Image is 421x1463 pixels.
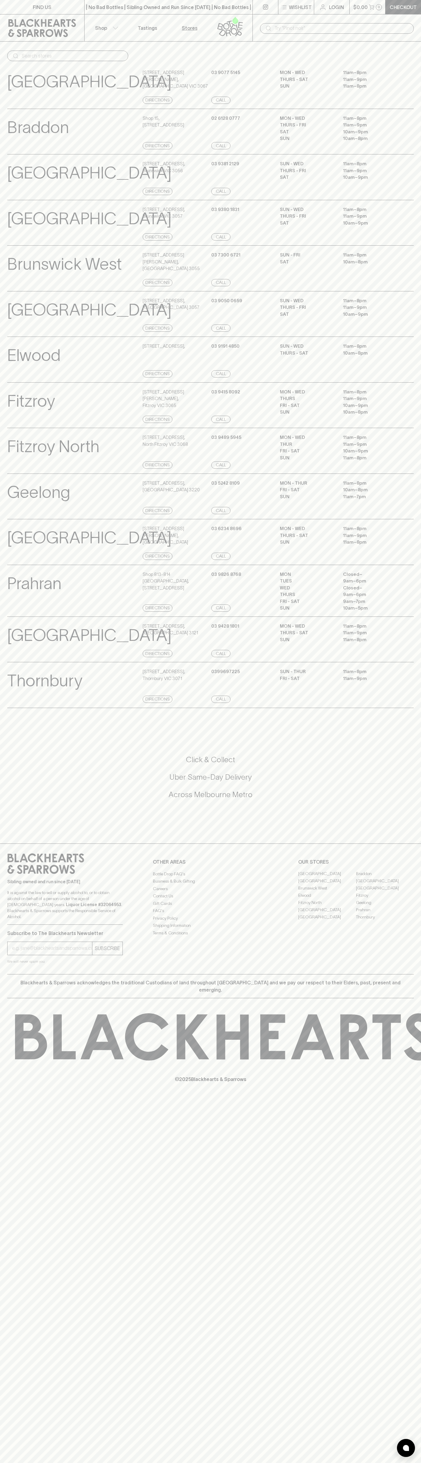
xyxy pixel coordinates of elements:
a: Privacy Policy [153,915,268,922]
p: MON - WED [280,389,334,396]
p: 10am – 9pm [343,174,397,181]
p: [STREET_ADDRESS] , Thornbury VIC 3071 [143,668,185,682]
p: THURS - SAT [280,350,334,357]
button: SUBSCRIBE [92,942,122,955]
p: Sibling owned and run since [DATE] [7,879,123,885]
p: SAT [280,311,334,318]
p: [GEOGRAPHIC_DATA] [7,160,172,185]
p: SUN [280,83,334,90]
p: SUN - WED [280,297,334,304]
p: 10am – 8pm [343,486,397,493]
p: $0.00 [353,4,368,11]
a: Elwood [298,892,356,899]
p: 11am – 8pm [343,160,397,167]
p: SUN [280,539,334,546]
p: [STREET_ADDRESS] , Brunswick VIC 3056 [143,160,185,174]
p: SUN [280,455,334,461]
p: Shop 813-814 [GEOGRAPHIC_DATA] , [STREET_ADDRESS] [143,571,210,592]
p: 03 6234 8696 [211,525,242,532]
p: 10am – 9pm [343,220,397,227]
a: Prahran [356,906,414,914]
p: MON - WED [280,115,334,122]
p: 10am – 5pm [343,605,397,612]
p: 9am – 6pm [343,591,397,598]
p: SUN - WED [280,343,334,350]
a: Directions [143,507,172,514]
p: [GEOGRAPHIC_DATA] [7,525,172,550]
p: Wishlist [289,4,312,11]
a: FAQ's [153,907,268,915]
p: 11am – 8pm [343,455,397,461]
p: Shop 15 , [STREET_ADDRESS] [143,115,184,129]
p: 11am – 9pm [343,675,397,682]
p: SUBSCRIBE [95,945,120,952]
p: SUN [280,605,334,612]
a: Fitzroy North [298,899,356,906]
p: SUN [280,636,334,643]
p: 10am – 8pm [343,409,397,416]
a: Directions [143,370,172,377]
p: 03 9428 1801 [211,623,239,630]
p: 11am – 8pm [343,252,397,259]
a: Directions [143,604,172,612]
h5: Uber Same-Day Delivery [7,772,414,782]
p: 11am – 8pm [343,636,397,643]
a: [GEOGRAPHIC_DATA] [356,885,414,892]
a: [GEOGRAPHIC_DATA] [298,870,356,877]
p: FRI - SAT [280,402,334,409]
a: Business & Bulk Gifting [153,878,268,885]
p: [STREET_ADDRESS] , Brunswick VIC 3057 [143,206,185,220]
p: Fitzroy North [7,434,99,459]
a: Call [211,650,231,657]
p: 10am – 8pm [343,259,397,266]
p: MON - WED [280,525,334,532]
a: Stores [169,14,211,41]
p: 03 5242 8109 [211,480,240,487]
a: Brunswick West [298,885,356,892]
a: Directions [143,416,172,423]
p: [STREET_ADDRESS] , [GEOGRAPHIC_DATA] 3057 [143,297,200,311]
a: Gift Cards [153,900,268,907]
p: Thornbury [7,668,82,693]
a: Call [211,461,231,469]
p: 10am – 8pm [343,135,397,142]
p: 03 9381 2129 [211,160,239,167]
p: [STREET_ADDRESS][PERSON_NAME] , [GEOGRAPHIC_DATA] [143,525,210,546]
p: 11am – 8pm [343,623,397,630]
p: 10am – 9pm [343,129,397,135]
a: Call [211,507,231,514]
p: THUR [280,441,334,448]
p: Geelong [7,480,70,505]
p: 11am – 9pm [343,441,397,448]
p: [STREET_ADDRESS] , [GEOGRAPHIC_DATA] 3220 [143,480,200,493]
p: 0 [378,5,380,9]
p: Stores [182,24,197,32]
a: Call [211,233,231,241]
p: OUR STORES [298,858,414,865]
p: MON - THUR [280,480,334,487]
p: 10am – 9pm [343,311,397,318]
a: Directions [143,279,172,286]
p: THURS [280,395,334,402]
a: Call [211,604,231,612]
p: [GEOGRAPHIC_DATA] [7,297,172,322]
p: [GEOGRAPHIC_DATA] [7,623,172,648]
p: Closed – [343,571,397,578]
p: SUN [280,135,334,142]
p: MON [280,571,334,578]
a: Thornbury [356,914,414,921]
a: Directions [143,233,172,241]
p: FRI - SAT [280,448,334,455]
a: [GEOGRAPHIC_DATA] [298,906,356,914]
p: 0399697225 [211,668,240,675]
p: FRI - SAT [280,486,334,493]
p: Fitzroy [7,389,55,414]
img: bubble-icon [403,1445,409,1451]
p: 02 6128 0777 [211,115,240,122]
p: SAT [280,259,334,266]
p: Brunswick West [7,252,122,277]
p: 03 9489 5945 [211,434,241,441]
p: It is against the law to sell or supply alcohol to, or to obtain alcohol on behalf of a person un... [7,890,123,920]
a: Geelong [356,899,414,906]
p: 9am – 7pm [343,598,397,605]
